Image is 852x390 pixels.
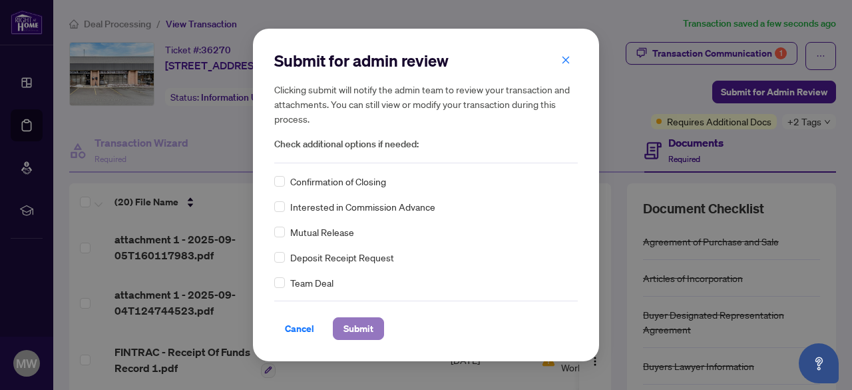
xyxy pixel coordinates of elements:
button: Submit [333,317,384,340]
h5: Clicking submit will notify the admin team to review your transaction and attachments. You can st... [274,82,578,126]
span: Deposit Receipt Request [290,250,394,265]
span: Mutual Release [290,225,354,239]
span: Check additional options if needed: [274,137,578,152]
span: Team Deal [290,275,333,290]
span: Cancel [285,318,314,339]
span: Interested in Commission Advance [290,199,435,214]
h2: Submit for admin review [274,50,578,71]
button: Open asap [799,343,839,383]
span: close [561,55,570,65]
span: Confirmation of Closing [290,174,386,189]
button: Cancel [274,317,325,340]
span: Submit [343,318,373,339]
